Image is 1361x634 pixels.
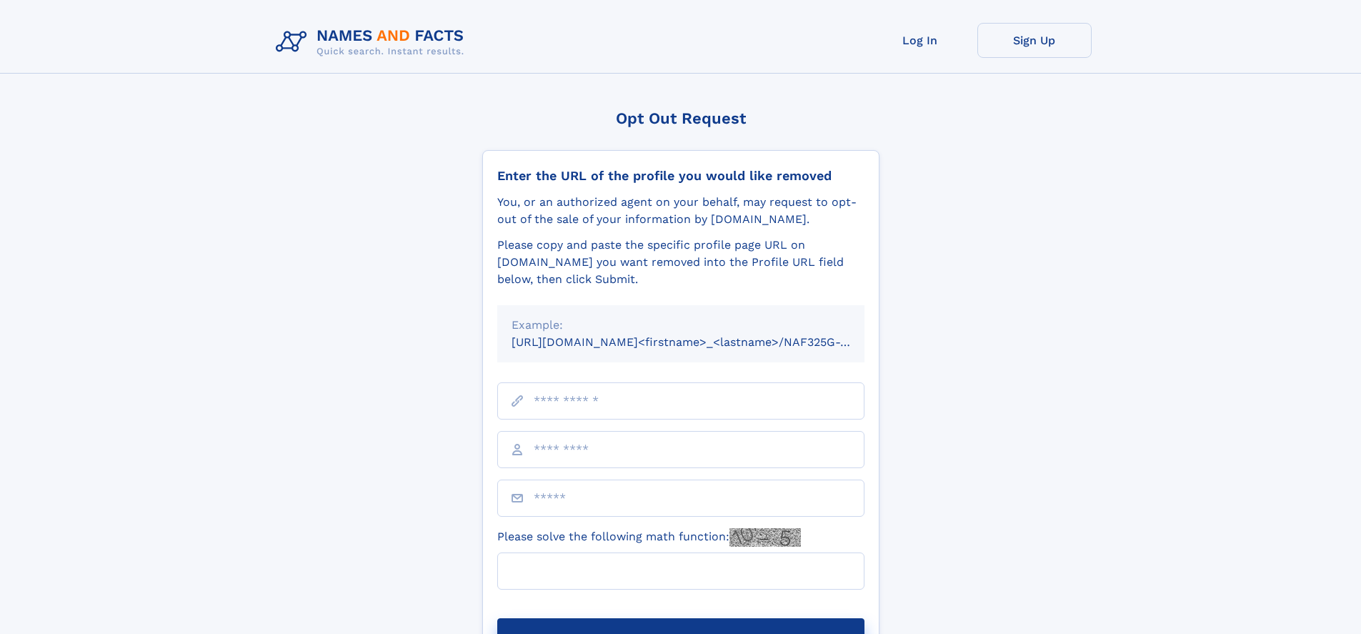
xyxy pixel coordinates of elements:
[977,23,1092,58] a: Sign Up
[270,23,476,61] img: Logo Names and Facts
[512,317,850,334] div: Example:
[482,109,879,127] div: Opt Out Request
[512,335,892,349] small: [URL][DOMAIN_NAME]<firstname>_<lastname>/NAF325G-xxxxxxxx
[497,237,864,288] div: Please copy and paste the specific profile page URL on [DOMAIN_NAME] you want removed into the Pr...
[863,23,977,58] a: Log In
[497,168,864,184] div: Enter the URL of the profile you would like removed
[497,194,864,228] div: You, or an authorized agent on your behalf, may request to opt-out of the sale of your informatio...
[497,528,801,547] label: Please solve the following math function:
